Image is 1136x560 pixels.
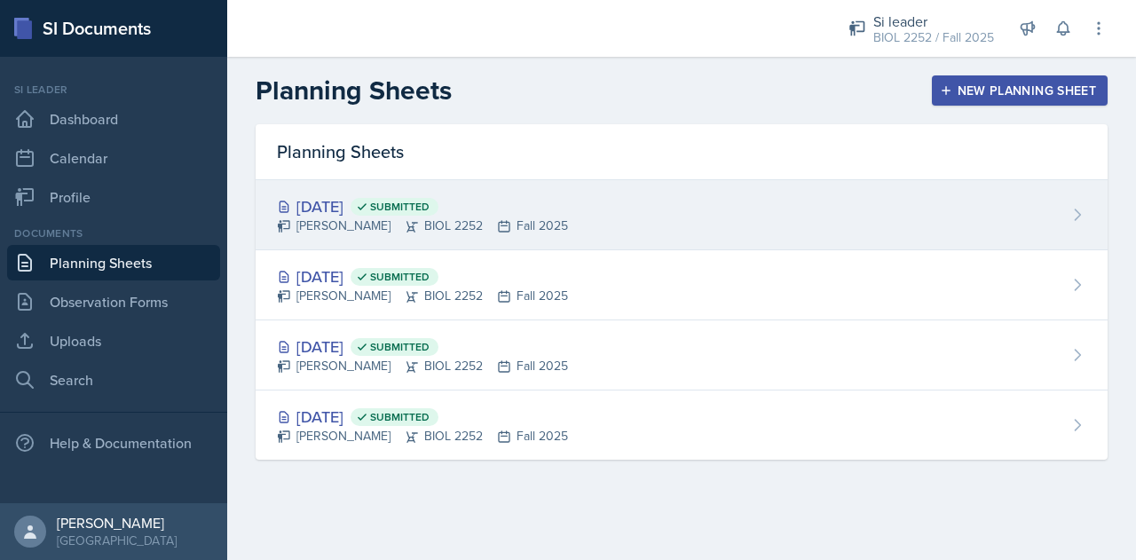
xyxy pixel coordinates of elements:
[277,287,568,305] div: [PERSON_NAME] BIOL 2252 Fall 2025
[277,217,568,235] div: [PERSON_NAME] BIOL 2252 Fall 2025
[7,323,220,359] a: Uploads
[277,264,568,288] div: [DATE]
[873,28,994,47] div: BIOL 2252 / Fall 2025
[277,357,568,375] div: [PERSON_NAME] BIOL 2252 Fall 2025
[277,335,568,359] div: [DATE]
[277,427,568,446] div: [PERSON_NAME] BIOL 2252 Fall 2025
[57,514,177,532] div: [PERSON_NAME]
[932,75,1108,106] button: New Planning Sheet
[256,124,1108,180] div: Planning Sheets
[7,362,220,398] a: Search
[370,340,430,354] span: Submitted
[873,11,994,32] div: Si leader
[256,250,1108,320] a: [DATE] Submitted [PERSON_NAME]BIOL 2252Fall 2025
[7,179,220,215] a: Profile
[7,140,220,176] a: Calendar
[256,75,452,106] h2: Planning Sheets
[277,405,568,429] div: [DATE]
[943,83,1096,98] div: New Planning Sheet
[7,284,220,319] a: Observation Forms
[256,390,1108,460] a: [DATE] Submitted [PERSON_NAME]BIOL 2252Fall 2025
[7,245,220,280] a: Planning Sheets
[277,194,568,218] div: [DATE]
[7,82,220,98] div: Si leader
[256,180,1108,250] a: [DATE] Submitted [PERSON_NAME]BIOL 2252Fall 2025
[256,320,1108,390] a: [DATE] Submitted [PERSON_NAME]BIOL 2252Fall 2025
[7,101,220,137] a: Dashboard
[370,410,430,424] span: Submitted
[370,200,430,214] span: Submitted
[7,425,220,461] div: Help & Documentation
[370,270,430,284] span: Submitted
[7,225,220,241] div: Documents
[57,532,177,549] div: [GEOGRAPHIC_DATA]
